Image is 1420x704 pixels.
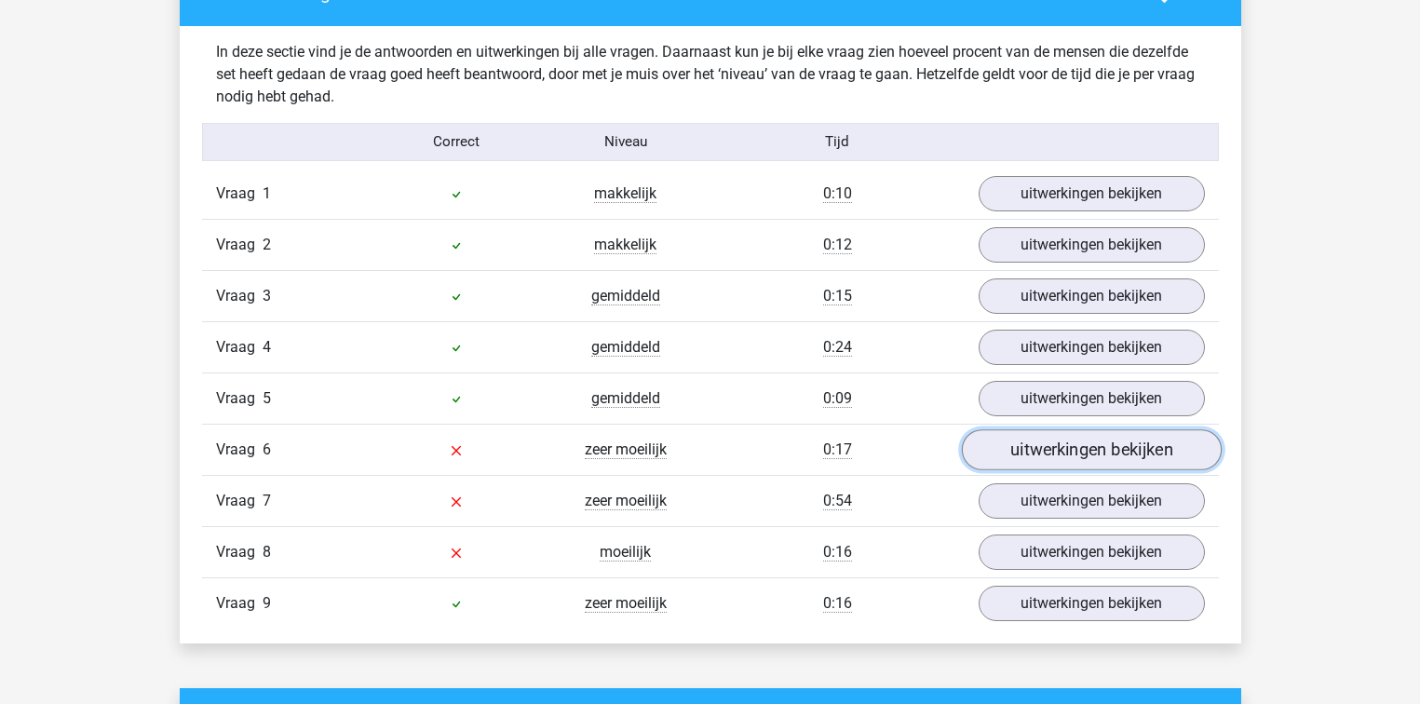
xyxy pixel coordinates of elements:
[979,330,1205,365] a: uitwerkingen bekijken
[823,184,852,203] span: 0:10
[823,287,852,305] span: 0:15
[263,184,271,202] span: 1
[979,227,1205,263] a: uitwerkingen bekijken
[979,535,1205,570] a: uitwerkingen bekijken
[216,592,263,615] span: Vraag
[216,336,263,359] span: Vraag
[216,183,263,205] span: Vraag
[979,176,1205,211] a: uitwerkingen bekijken
[600,543,651,562] span: moeilijk
[710,131,964,153] div: Tijd
[823,236,852,254] span: 0:12
[823,594,852,613] span: 0:16
[216,387,263,410] span: Vraag
[263,440,271,458] span: 6
[585,440,667,459] span: zeer moeilijk
[263,594,271,612] span: 9
[591,338,660,357] span: gemiddeld
[263,492,271,509] span: 7
[823,543,852,562] span: 0:16
[823,338,852,357] span: 0:24
[202,41,1219,108] div: In deze sectie vind je de antwoorden en uitwerkingen bij alle vragen. Daarnaast kun je bij elke v...
[263,543,271,561] span: 8
[216,285,263,307] span: Vraag
[263,389,271,407] span: 5
[216,439,263,461] span: Vraag
[823,389,852,408] span: 0:09
[263,287,271,305] span: 3
[591,287,660,305] span: gemiddeld
[541,131,710,153] div: Niveau
[372,131,541,153] div: Correct
[594,184,656,203] span: makkelijk
[263,236,271,253] span: 2
[979,483,1205,519] a: uitwerkingen bekijken
[961,429,1221,470] a: uitwerkingen bekijken
[591,389,660,408] span: gemiddeld
[216,541,263,563] span: Vraag
[979,278,1205,314] a: uitwerkingen bekijken
[979,586,1205,621] a: uitwerkingen bekijken
[585,492,667,510] span: zeer moeilijk
[216,234,263,256] span: Vraag
[585,594,667,613] span: zeer moeilijk
[979,381,1205,416] a: uitwerkingen bekijken
[216,490,263,512] span: Vraag
[823,492,852,510] span: 0:54
[263,338,271,356] span: 4
[594,236,656,254] span: makkelijk
[823,440,852,459] span: 0:17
